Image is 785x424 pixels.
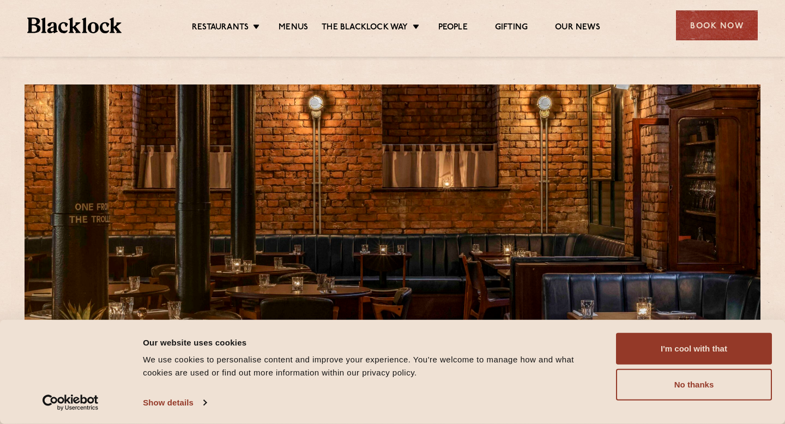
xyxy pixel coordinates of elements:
img: BL_Textured_Logo-footer-cropped.svg [27,17,122,33]
a: The Blacklock Way [322,22,408,34]
button: I'm cool with that [616,333,772,365]
div: Our website uses cookies [143,336,603,349]
a: Usercentrics Cookiebot - opens in a new window [23,395,118,411]
a: Gifting [495,22,528,34]
div: Book Now [676,10,758,40]
div: We use cookies to personalise content and improve your experience. You're welcome to manage how a... [143,353,603,379]
button: No thanks [616,369,772,401]
a: Show details [143,395,206,411]
a: Menus [279,22,308,34]
a: People [438,22,468,34]
a: Restaurants [192,22,249,34]
a: Our News [555,22,600,34]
